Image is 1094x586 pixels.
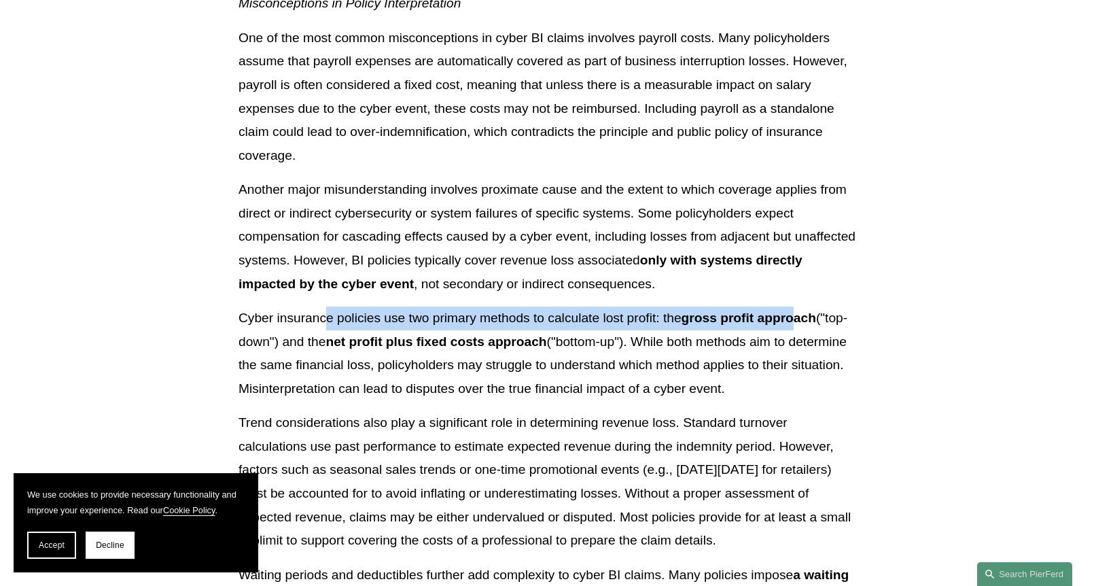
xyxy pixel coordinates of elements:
[682,311,816,325] strong: gross profit approach
[239,178,855,296] p: Another major misunderstanding involves proximate cause and the extent to which coverage applies ...
[239,411,855,552] p: Trend considerations also play a significant role in determining revenue loss. Standard turnover ...
[96,540,124,550] span: Decline
[239,27,855,167] p: One of the most common misconceptions in cyber BI claims involves payroll costs. Many policyholde...
[239,253,806,291] strong: only with systems directly impacted by the cyber event
[325,334,546,349] strong: net profit plus fixed costs approach
[86,532,135,559] button: Decline
[14,473,258,572] section: Cookie banner
[163,505,215,515] a: Cookie Policy
[239,307,855,400] p: Cyber insurance policies use two primary methods to calculate lost profit: the ("top-down") and t...
[27,532,76,559] button: Accept
[977,562,1072,586] a: Search this site
[27,487,245,518] p: We use cookies to provide necessary functionality and improve your experience. Read our .
[39,540,65,550] span: Accept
